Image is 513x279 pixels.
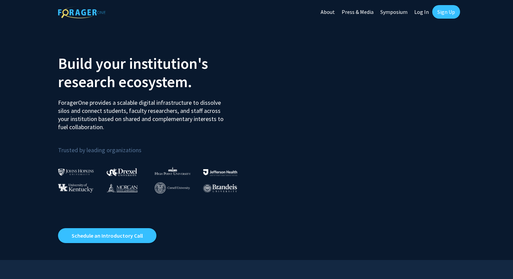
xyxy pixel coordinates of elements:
img: Brandeis University [203,184,237,193]
img: Thomas Jefferson University [203,169,237,176]
img: Cornell University [155,182,190,194]
h2: Build your institution's research ecosystem. [58,54,251,91]
p: ForagerOne provides a scalable digital infrastructure to dissolve silos and connect students, fac... [58,94,228,131]
img: ForagerOne Logo [58,6,106,18]
p: Trusted by leading organizations [58,137,251,155]
img: Morgan State University [107,183,138,192]
a: Opens in a new tab [58,228,156,243]
img: Johns Hopkins University [58,168,94,176]
a: Sign Up [432,5,460,19]
img: Drexel University [107,168,137,176]
img: University of Kentucky [58,183,93,193]
img: High Point University [155,167,191,175]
